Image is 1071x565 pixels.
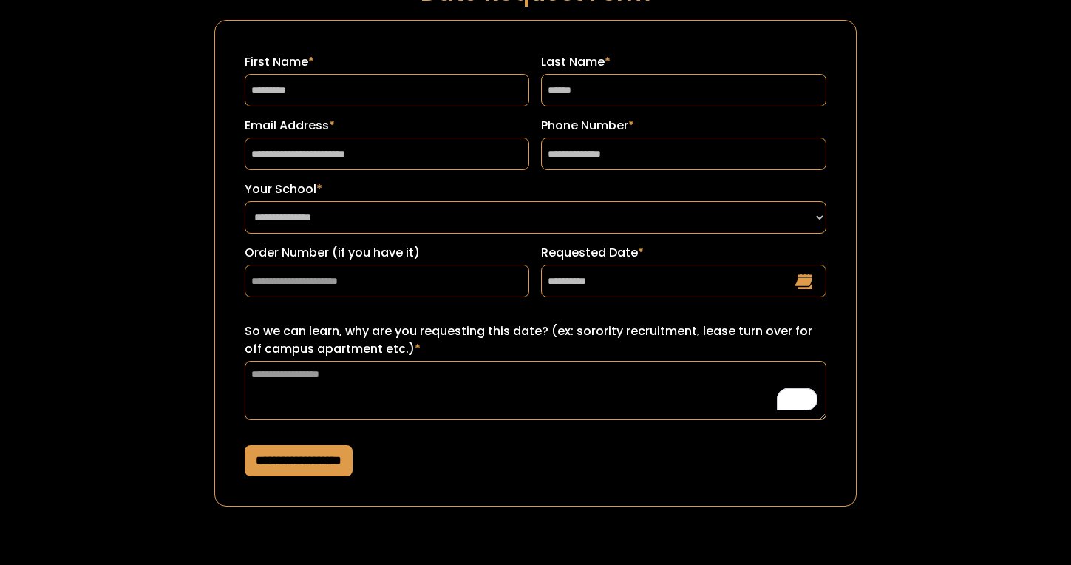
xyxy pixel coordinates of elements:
textarea: To enrich screen reader interactions, please activate Accessibility in Grammarly extension settings [245,361,826,420]
label: Your School [245,180,826,198]
label: Requested Date [541,244,826,262]
label: So we can learn, why are you requesting this date? (ex: sorority recruitment, lease turn over for... [245,322,826,358]
label: Order Number (if you have it) [245,244,530,262]
label: First Name [245,53,530,71]
form: Request a Date Form [214,20,857,507]
label: Email Address [245,117,530,135]
label: Phone Number [541,117,826,135]
label: Last Name [541,53,826,71]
